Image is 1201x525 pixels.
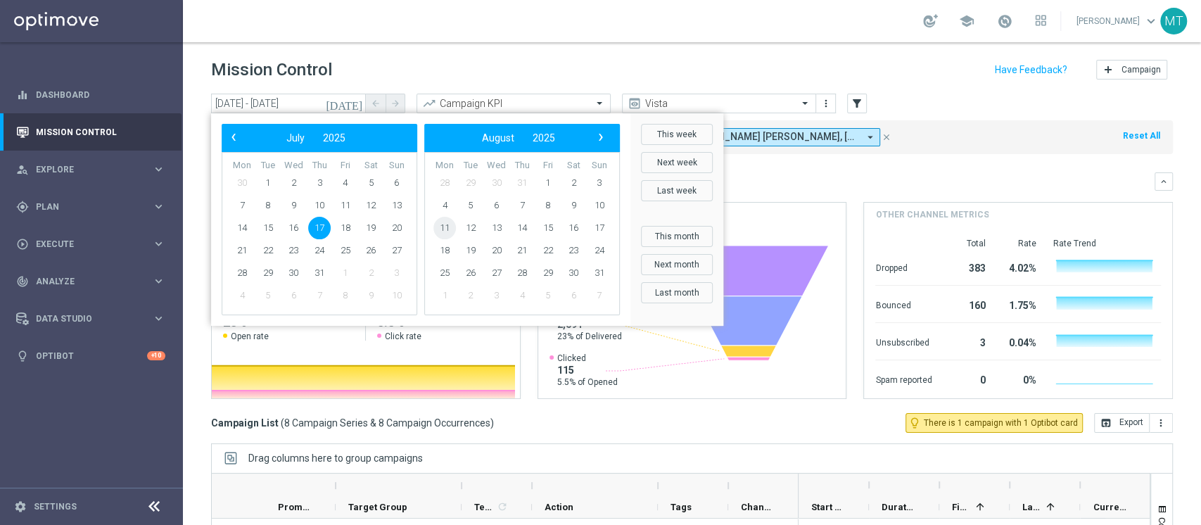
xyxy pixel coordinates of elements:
i: keyboard_arrow_right [152,163,165,176]
span: 7 [308,284,331,307]
div: 4.02% [1002,255,1036,278]
div: Plan [16,201,152,213]
i: track_changes [16,275,29,288]
span: 17 [588,217,611,239]
span: 21 [231,239,253,262]
span: 19 [459,239,482,262]
span: 20 [485,239,507,262]
th: weekday [255,160,281,172]
span: 28 [433,172,456,194]
span: Execute [36,240,152,248]
button: person_search Explore keyboard_arrow_right [15,164,166,175]
button: play_circle_outline Execute keyboard_arrow_right [15,239,166,250]
span: 5.5% of Opened [557,377,618,388]
span: 16 [282,217,305,239]
span: Templates [474,502,495,512]
i: close [882,132,891,142]
span: 8 [334,284,357,307]
span: 25 [433,262,456,284]
ng-select: Campaign KPI [417,94,611,113]
span: 14 [231,217,253,239]
span: Channel [741,502,775,512]
button: more_vert [1150,413,1173,433]
span: Action [545,502,573,512]
span: 27 [386,239,408,262]
div: Rate Trend [1053,238,1161,249]
span: 3 [386,262,408,284]
button: open_in_browser Export [1094,413,1150,433]
span: 23 [282,239,305,262]
span: 4 [433,194,456,217]
i: preview [628,96,642,110]
div: Mission Control [16,113,165,151]
input: Select date range [211,94,366,113]
span: 1 [257,172,279,194]
span: 23% of Delivered [557,331,622,342]
span: 29 [537,262,559,284]
span: 2025 [533,132,555,144]
span: Drag columns here to group campaigns [248,453,423,464]
i: lightbulb_outline [908,417,921,429]
div: MT [1160,8,1187,34]
div: Mission Control [15,127,166,138]
i: keyboard_arrow_right [152,312,165,325]
span: 2025 [323,132,345,144]
span: There is 1 campaign with 1 Optibot card [924,417,1078,429]
span: 4 [231,284,253,307]
span: 10 [588,194,611,217]
span: 27 [485,262,507,284]
span: 18 [433,239,456,262]
i: person_search [16,163,29,176]
span: 1 [537,172,559,194]
span: 15 [257,217,279,239]
div: 0.04% [1002,330,1036,353]
div: +10 [147,351,165,360]
button: 2025 [523,129,564,147]
div: Analyze [16,275,152,288]
i: lightbulb [16,350,29,362]
span: 9 [360,284,382,307]
span: 9 [282,194,305,217]
span: 23 [562,239,585,262]
button: lightbulb_outline There is 1 campaign with 1 Optibot card [905,413,1083,433]
button: arrow_forward [386,94,405,113]
button: ‹ [225,129,243,147]
button: July [277,129,314,147]
i: add [1102,64,1114,75]
span: 11 [334,194,357,217]
th: weekday [458,160,484,172]
span: Clicked [557,353,618,364]
span: 9 [562,194,585,217]
span: Analyze [36,277,152,286]
button: close [880,129,893,145]
div: Dashboard [16,76,165,113]
span: Promotions [278,502,312,512]
span: ( [281,417,284,429]
span: school [959,13,974,29]
th: weekday [483,160,509,172]
div: Data Studio [16,312,152,325]
span: 14 [511,217,533,239]
button: keyboard_arrow_down [1155,172,1173,191]
button: track_changes Analyze keyboard_arrow_right [15,276,166,287]
i: filter_alt [851,97,863,110]
div: 160 [948,293,985,315]
button: equalizer Dashboard [15,89,166,101]
span: 2 [459,284,482,307]
i: keyboard_arrow_right [152,200,165,213]
div: 3 [948,330,985,353]
div: Spam reported [875,367,932,390]
bs-datepicker-navigation-view: ​ ​ ​ [428,129,609,147]
span: 22 [257,239,279,262]
span: 5 [257,284,279,307]
span: 13 [485,217,507,239]
h1: Mission Control [211,60,332,80]
input: Have Feedback? [995,65,1067,75]
button: › [591,129,609,147]
ng-select: Vista [622,94,816,113]
span: 10 [386,284,408,307]
span: 4 [511,284,533,307]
